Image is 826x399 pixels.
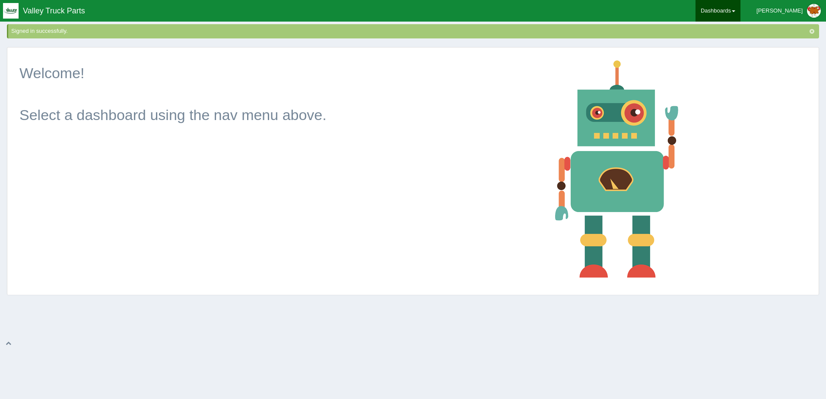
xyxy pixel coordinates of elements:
div: [PERSON_NAME] [756,2,803,19]
span: Valley Truck Parts [23,6,85,15]
img: robot-18af129d45a23e4dba80317a7b57af8f57279c3d1c32989fc063bd2141a5b856.png [549,54,686,284]
img: Profile Picture [807,4,821,18]
div: Signed in successfully. [11,27,817,35]
img: q1blfpkbivjhsugxdrfq.png [3,3,19,19]
p: Welcome! Select a dashboard using the nav menu above. [19,63,542,126]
